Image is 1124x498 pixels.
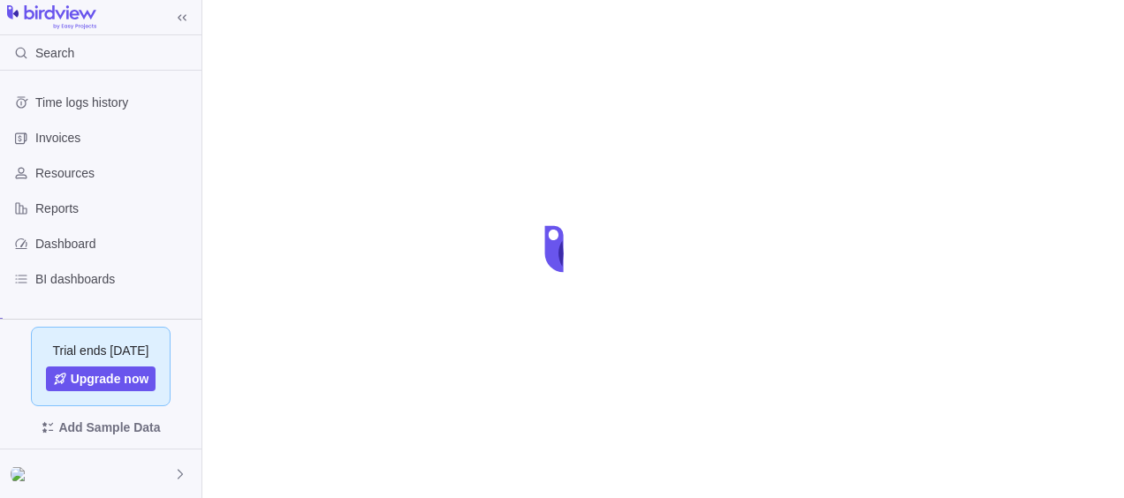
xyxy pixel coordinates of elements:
img: logo [7,5,96,30]
span: Dashboard [35,235,194,253]
span: Resources [35,164,194,182]
span: Upgrade now [71,370,149,388]
span: Search [35,44,74,62]
span: Invoices [35,129,194,147]
span: Trial ends [DATE] [53,342,149,359]
span: Add Sample Data [58,417,160,438]
a: Upgrade now [46,366,156,391]
span: Add Sample Data [14,413,187,441]
div: Hossam El Shoukry [11,464,32,485]
img: Show [11,467,32,481]
span: BI dashboards [35,270,194,288]
span: Time logs history [35,94,194,111]
div: loading [527,214,597,284]
span: Reports [35,200,194,217]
